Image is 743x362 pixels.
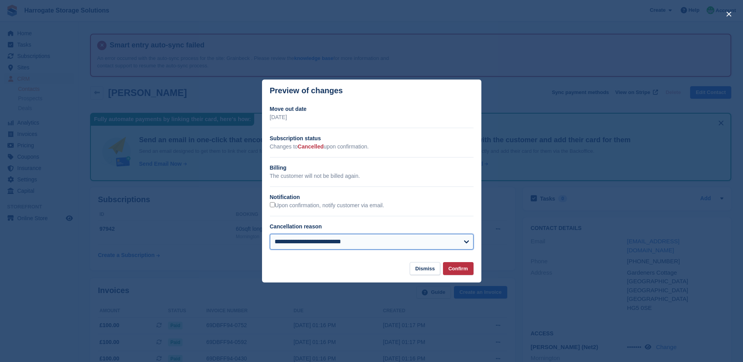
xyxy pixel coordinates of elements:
[298,143,324,150] span: Cancelled
[270,202,275,207] input: Upon confirmation, notify customer via email.
[270,193,474,201] h2: Notification
[270,86,343,95] p: Preview of changes
[270,223,322,230] label: Cancellation reason
[270,172,474,180] p: The customer will not be billed again.
[270,143,474,151] p: Changes to upon confirmation.
[270,164,474,172] h2: Billing
[443,262,474,275] button: Confirm
[270,134,474,143] h2: Subscription status
[270,202,384,209] label: Upon confirmation, notify customer via email.
[270,105,474,113] h2: Move out date
[270,113,474,121] p: [DATE]
[723,8,735,20] button: close
[410,262,440,275] button: Dismiss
